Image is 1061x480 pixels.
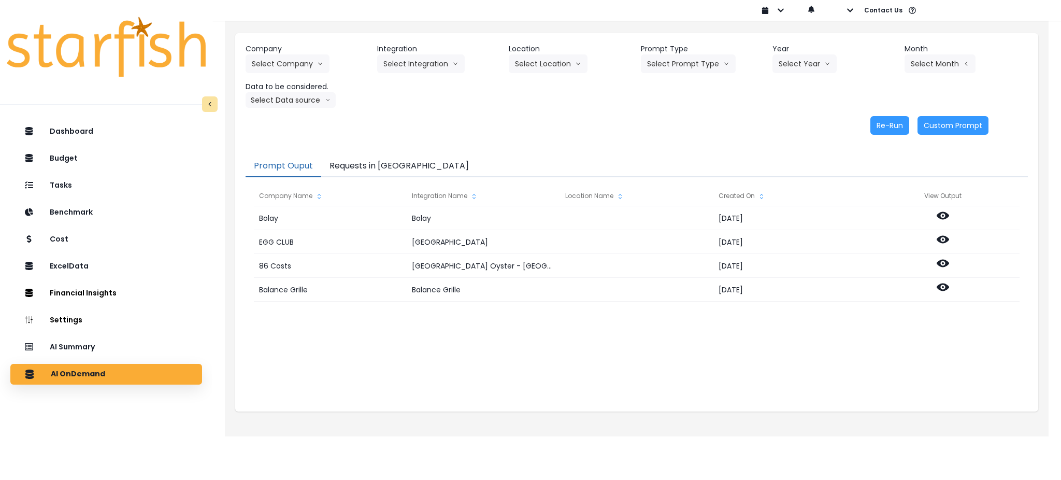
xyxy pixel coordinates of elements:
button: Select Montharrow left line [905,54,976,73]
svg: sort [470,192,478,201]
div: [DATE] [713,206,866,230]
header: Company [246,44,369,54]
div: Balance Grille [254,278,407,302]
p: ExcelData [50,262,89,271]
svg: sort [616,192,624,201]
div: Balance Grille [407,278,560,302]
button: Settings [10,310,202,331]
div: [DATE] [713,278,866,302]
svg: arrow down line [325,95,331,105]
svg: arrow left line [963,59,969,69]
header: Integration [377,44,500,54]
button: Re-Run [870,116,909,135]
header: Prompt Type [641,44,764,54]
button: Financial Insights [10,283,202,304]
svg: sort [757,192,766,201]
header: Month [905,44,1028,54]
button: Tasks [10,175,202,196]
div: Created On [713,186,866,206]
button: Custom Prompt [917,116,988,135]
div: Company Name [254,186,407,206]
svg: arrow down line [575,59,581,69]
div: [DATE] [713,230,866,254]
p: AI OnDemand [51,370,105,379]
div: Bolay [407,206,560,230]
button: Requests in [GEOGRAPHIC_DATA] [321,156,477,177]
button: Select Data sourcearrow down line [246,92,336,108]
svg: sort [315,192,323,201]
button: Select Locationarrow down line [509,54,587,73]
button: ExcelData [10,256,202,277]
div: Integration Name [407,186,560,206]
div: [DATE] [713,254,866,278]
svg: arrow down line [824,59,830,69]
p: Dashboard [50,127,93,136]
button: Select Yeararrow down line [772,54,837,73]
header: Year [772,44,896,54]
div: [GEOGRAPHIC_DATA] [407,230,560,254]
button: Budget [10,148,202,169]
div: Location Name [560,186,713,206]
div: EGG CLUB [254,230,407,254]
svg: arrow down line [452,59,458,69]
header: Location [509,44,632,54]
div: View Output [866,186,1020,206]
button: Select Prompt Typearrow down line [641,54,736,73]
p: AI Summary [50,343,95,351]
button: AI OnDemand [10,364,202,385]
button: AI Summary [10,337,202,358]
svg: arrow down line [723,59,729,69]
svg: arrow down line [317,59,323,69]
button: Select Integrationarrow down line [377,54,465,73]
div: Bolay [254,206,407,230]
p: Benchmark [50,208,93,217]
p: Budget [50,154,78,163]
button: Select Companyarrow down line [246,54,329,73]
button: Prompt Ouput [246,156,321,177]
div: [GEOGRAPHIC_DATA] Oyster - [GEOGRAPHIC_DATA] [407,254,560,278]
div: 86 Costs [254,254,407,278]
p: Tasks [50,181,72,190]
button: Benchmark [10,202,202,223]
button: Dashboard [10,121,202,142]
header: Data to be considered. [246,81,369,92]
p: Cost [50,235,68,244]
button: Cost [10,229,202,250]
